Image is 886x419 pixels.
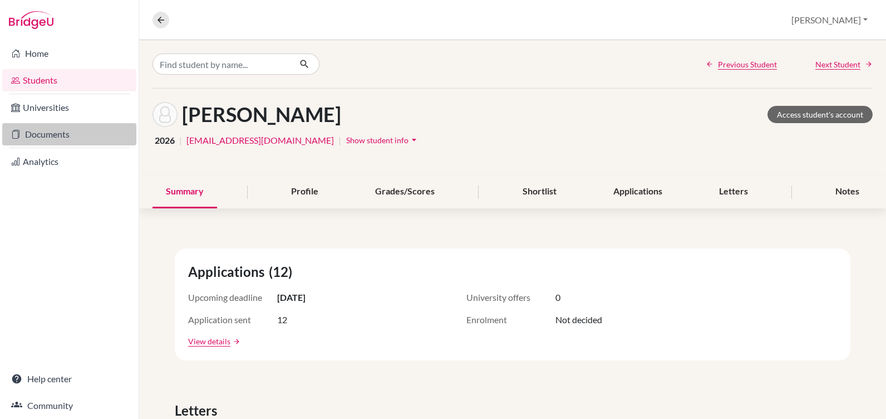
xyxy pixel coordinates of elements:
[278,176,332,208] div: Profile
[466,291,555,304] span: University offers
[188,291,277,304] span: Upcoming deadline
[786,9,873,31] button: [PERSON_NAME]
[2,42,136,65] a: Home
[718,59,777,70] span: Previous Student
[338,134,341,147] span: |
[182,103,341,126] h1: [PERSON_NAME]
[600,176,676,208] div: Applications
[706,59,777,70] a: Previous Student
[188,313,277,327] span: Application sent
[9,11,53,29] img: Bridge-U
[815,59,860,70] span: Next Student
[362,176,448,208] div: Grades/Scores
[408,134,420,145] i: arrow_drop_down
[179,134,182,147] span: |
[2,96,136,119] a: Universities
[822,176,873,208] div: Notes
[152,53,291,75] input: Find student by name...
[2,394,136,417] a: Community
[230,338,240,345] a: arrow_forward
[2,123,136,145] a: Documents
[152,102,178,127] img: Olivia Rivera's avatar
[509,176,570,208] div: Shortlist
[555,313,602,327] span: Not decided
[186,134,334,147] a: [EMAIL_ADDRESS][DOMAIN_NAME]
[152,176,217,208] div: Summary
[466,313,555,327] span: Enrolment
[346,131,420,149] button: Show student infoarrow_drop_down
[706,176,761,208] div: Letters
[555,291,560,304] span: 0
[155,134,175,147] span: 2026
[277,291,306,304] span: [DATE]
[188,335,230,347] a: View details
[767,106,873,123] a: Access student's account
[2,150,136,173] a: Analytics
[2,368,136,390] a: Help center
[2,69,136,91] a: Students
[269,262,297,282] span: (12)
[815,59,873,70] a: Next Student
[346,135,408,145] span: Show student info
[277,313,287,327] span: 12
[188,262,269,282] span: Applications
